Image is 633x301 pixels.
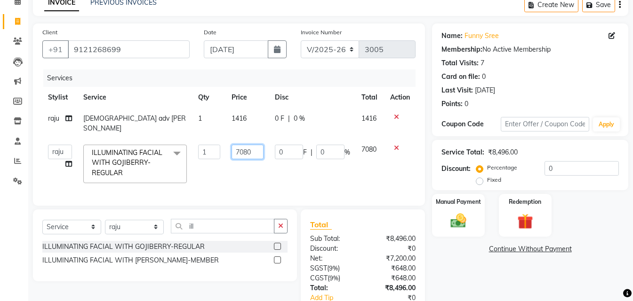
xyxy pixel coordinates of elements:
[441,99,463,109] div: Points:
[294,114,305,123] span: 0 %
[436,198,481,206] label: Manual Payment
[593,117,620,131] button: Apply
[92,148,162,177] span: ILLUMINATING FACIAL WITH GOJIBERRY-REGULAR
[441,164,471,174] div: Discount:
[441,72,480,82] div: Card on file:
[385,87,416,108] th: Action
[509,198,541,206] label: Redemption
[303,283,363,293] div: Total:
[42,40,69,58] button: +91
[501,117,589,131] input: Enter Offer / Coupon Code
[475,85,495,95] div: [DATE]
[303,273,363,283] div: ( )
[488,147,518,157] div: ₹8,496.00
[363,234,423,244] div: ₹8,496.00
[441,119,501,129] div: Coupon Code
[303,263,363,273] div: ( )
[482,72,486,82] div: 0
[441,58,479,68] div: Total Visits:
[363,254,423,263] div: ₹7,200.00
[275,114,284,123] span: 0 F
[226,87,269,108] th: Price
[363,244,423,254] div: ₹0
[481,58,484,68] div: 7
[513,212,538,231] img: _gift.svg
[68,40,190,58] input: Search by Name/Mobile/Email/Code
[269,87,356,108] th: Disc
[487,176,501,184] label: Fixed
[441,45,482,54] div: Membership:
[356,87,385,108] th: Total
[441,45,619,54] div: No Active Membership
[329,274,338,282] span: 9%
[303,147,307,157] span: F
[301,28,342,37] label: Invoice Number
[329,264,338,272] span: 9%
[303,244,363,254] div: Discount:
[487,163,517,172] label: Percentage
[42,255,219,265] div: ILLUMINATING FACIAL WITH [PERSON_NAME]-MEMBER
[434,244,626,254] a: Continue Without Payment
[361,114,377,123] span: 1416
[78,87,192,108] th: Service
[310,220,332,230] span: Total
[43,69,423,87] div: Services
[171,219,274,233] input: Search or Scan
[465,99,468,109] div: 0
[42,242,205,252] div: ILLUMINATING FACIAL WITH GOJIBERRY-REGULAR
[192,87,226,108] th: Qty
[446,212,471,230] img: _cash.svg
[363,283,423,293] div: ₹8,496.00
[311,147,312,157] span: |
[198,114,202,123] span: 1
[303,254,363,263] div: Net:
[42,28,57,37] label: Client
[441,85,473,95] div: Last Visit:
[310,274,328,282] span: CGST
[232,114,247,123] span: 1416
[288,114,290,123] span: |
[123,169,127,177] a: x
[48,114,59,123] span: raju
[83,114,186,132] span: [DEMOGRAPHIC_DATA] adv [PERSON_NAME]
[465,31,499,41] a: Funny Sree
[310,264,327,272] span: SGST
[204,28,216,37] label: Date
[363,263,423,273] div: ₹648.00
[42,87,78,108] th: Stylist
[363,273,423,283] div: ₹648.00
[303,234,363,244] div: Sub Total:
[441,31,463,41] div: Name:
[441,147,484,157] div: Service Total:
[345,147,350,157] span: %
[361,145,377,154] span: 7080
